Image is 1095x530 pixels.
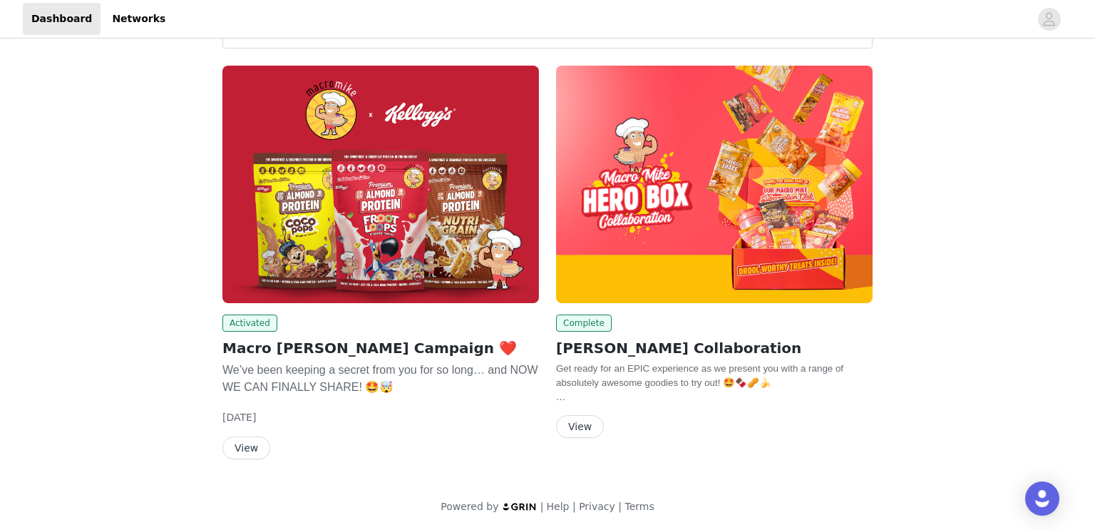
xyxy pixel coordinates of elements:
[556,422,604,432] a: View
[579,501,615,512] a: Privacy
[23,3,101,35] a: Dashboard
[222,412,256,423] span: [DATE]
[547,501,570,512] a: Help
[572,501,576,512] span: |
[222,437,270,459] button: View
[222,315,277,332] span: Activated
[1025,481,1059,516] div: Open Intercom Messenger
[222,66,539,303] img: Macro Mike
[502,502,538,511] img: logo
[103,3,174,35] a: Networks
[556,66,873,303] img: Macro Mike
[222,443,270,454] a: View
[556,315,612,332] span: Complete
[618,501,622,512] span: |
[540,501,544,512] span: |
[1042,8,1056,31] div: avatar
[624,501,654,512] a: Terms
[556,337,873,359] h2: [PERSON_NAME] Collaboration
[441,501,498,512] span: Powered by
[556,415,604,438] button: View
[222,337,539,359] h2: Macro [PERSON_NAME] Campaign ❤️
[222,364,538,393] span: We’ve been keeping a secret from you for so long… and NOW WE CAN FINALLY SHARE! 🤩🤯
[556,363,843,388] span: Get ready for an EPIC experience as we present you with a range of absolutely awesome goodies to ...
